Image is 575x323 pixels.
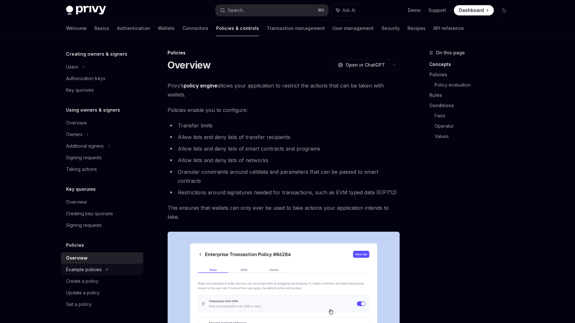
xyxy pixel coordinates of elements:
div: Create a policy [66,277,99,285]
div: Get a policy [66,300,91,308]
a: API reference [433,21,464,36]
a: Overview [61,196,143,208]
a: Overview [61,117,143,129]
strong: policy engine [184,82,217,89]
div: Overview [66,119,87,127]
a: Policies & controls [216,21,259,36]
a: Transaction management [267,21,325,36]
a: Authorization keys [61,73,143,84]
li: Allow lists and deny lists of transfer recipients [168,133,400,142]
li: Granular constraints around calldata and parameters that can be passed to smart contracts [168,167,400,185]
a: Field [435,111,514,121]
button: Toggle dark mode [499,5,509,15]
div: Update a policy [66,289,100,297]
span: Dashboard [459,7,484,14]
a: Operator [435,121,514,131]
a: Welcome [66,21,87,36]
a: Demo [408,7,421,14]
span: Privy’s allows your application to restrict the actions that can be taken with wallets. [168,81,400,99]
h5: Using owners & signers [66,106,120,114]
a: Policies [429,69,514,80]
div: Signing requests [66,154,102,161]
div: Example policies [66,266,102,273]
div: Additional signers [66,142,104,150]
a: Recipes [407,21,426,36]
li: Allow lists and deny lists of smart contracts and programs [168,144,400,153]
div: Taking actions [66,165,97,173]
a: Signing requests [61,219,143,231]
div: Signing requests [66,221,102,229]
a: Security [381,21,400,36]
a: Authentication [117,21,150,36]
div: Users [66,63,78,71]
span: Policies enable you to configure: [168,106,400,115]
h1: Overview [168,59,211,71]
button: Search...⌘K [216,5,328,16]
li: Restrictions around signatures needed for transactions, such as EVM typed data (EIP712) [168,188,400,197]
span: Open in ChatGPT [346,62,385,68]
a: Conditions [429,100,514,111]
div: Overview [66,254,88,262]
li: Allow lists and deny lists of networks [168,156,400,165]
div: Search... [228,6,246,14]
a: Support [428,7,446,14]
button: Open in ChatGPT [334,60,389,70]
a: Connectors [182,21,208,36]
h5: Creating owners & signers [66,50,127,58]
a: Signing requests [61,152,143,163]
a: Update a policy [61,287,143,299]
a: Taking actions [61,163,143,175]
div: Creating key quorums [66,210,113,217]
h5: Key quorums [66,185,96,193]
a: Policy evaluation [435,80,514,90]
a: Wallets [158,21,175,36]
a: Overview [61,252,143,264]
a: Creating key quorums [61,208,143,219]
span: This ensures that wallets can only ever be used to take actions your application intends to take. [168,203,400,221]
li: Transfer limits [168,121,400,130]
img: dark logo [66,6,106,15]
a: Values [435,131,514,142]
span: ⌘ K [318,8,324,13]
div: Key quorums [66,86,94,94]
button: Ask AI [331,5,360,16]
a: Dashboard [454,5,494,15]
div: Authorization keys [66,75,105,82]
a: Create a policy [61,275,143,287]
a: Rules [429,90,514,100]
span: On this page [436,49,465,57]
h5: Policies [66,241,84,249]
a: Basics [94,21,109,36]
a: Concepts [429,59,514,69]
div: Overview [66,198,87,206]
a: Key quorums [61,84,143,96]
span: Ask AI [342,7,355,14]
div: Owners [66,131,82,138]
a: Get a policy [61,299,143,310]
a: User management [332,21,374,36]
div: Policies [168,50,400,56]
